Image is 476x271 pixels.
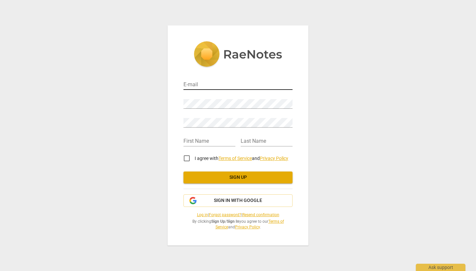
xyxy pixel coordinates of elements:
button: Sign up [183,172,293,183]
img: 5ac2273c67554f335776073100b6d88f.svg [194,41,282,68]
a: Log in [197,213,208,217]
div: Ask support [416,264,465,271]
a: Terms of Service [216,219,284,229]
a: Resend confirmation [242,213,279,217]
span: I agree with and [195,156,288,161]
span: Sign in with Google [214,197,262,204]
b: Sign Up [211,219,225,224]
a: Privacy Policy [260,156,288,161]
b: Sign In [227,219,239,224]
span: By clicking / you agree to our and . [183,219,293,230]
button: Sign in with Google [183,194,293,207]
a: Forgot password? [209,213,241,217]
a: Terms of Service [218,156,252,161]
span: | | [183,212,293,218]
span: Sign up [189,174,287,181]
a: Privacy Policy [235,225,260,229]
